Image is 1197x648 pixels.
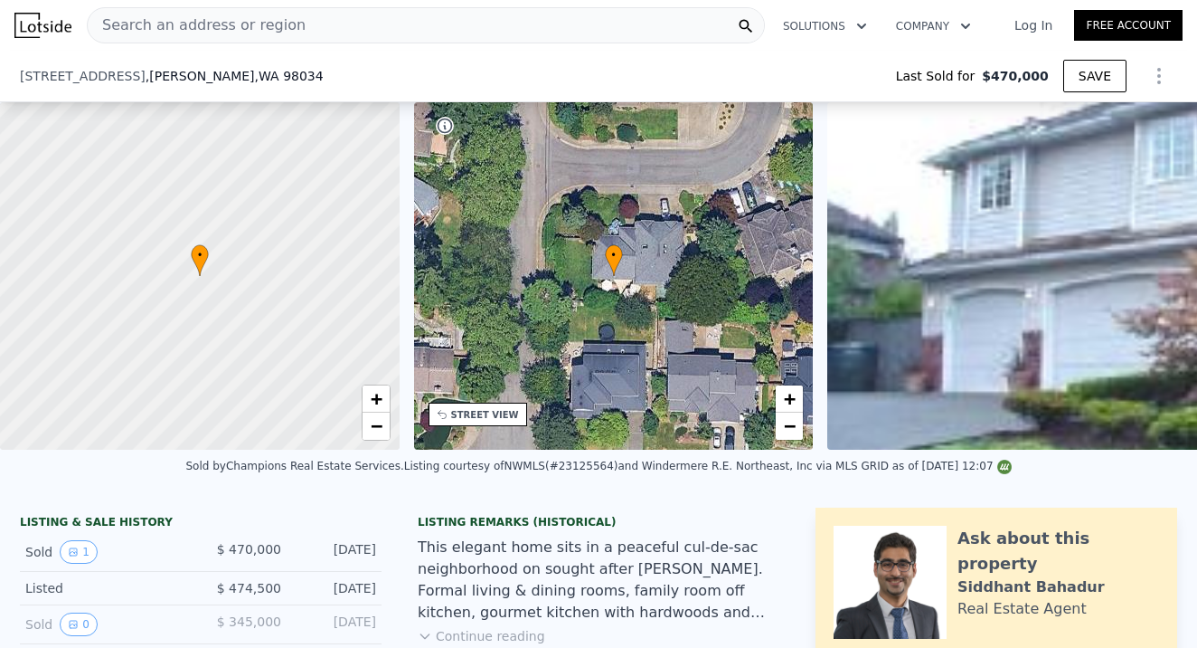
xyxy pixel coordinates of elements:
[982,67,1049,85] span: $470,000
[404,460,1012,472] div: Listing courtesy of NWMLS (#23125564) and Windermere R.E. Northeast, Inc via MLS GRID as of [DATE...
[217,615,281,629] span: $ 345,000
[957,577,1105,598] div: Siddhant Bahadur
[363,386,390,413] a: Zoom in
[605,244,623,276] div: •
[418,515,779,529] div: Listing Remarks (Historical)
[784,387,796,410] span: +
[191,247,209,263] span: •
[146,67,324,85] span: , [PERSON_NAME]
[14,13,71,38] img: Lotside
[1063,60,1126,92] button: SAVE
[296,540,376,564] div: [DATE]
[25,613,186,636] div: Sold
[255,69,324,83] span: , WA 98034
[88,14,306,36] span: Search an address or region
[418,537,779,624] div: This elegant home sits in a peaceful cul-de-sac neighborhood on sought after [PERSON_NAME]. Forma...
[370,415,382,437] span: −
[605,247,623,263] span: •
[997,460,1012,474] img: NWMLS Logo
[185,460,403,472] div: Sold by Champions Real Estate Services .
[363,413,390,440] a: Zoom out
[768,10,881,43] button: Solutions
[191,244,209,276] div: •
[881,10,985,43] button: Company
[776,386,803,413] a: Zoom in
[776,413,803,440] a: Zoom out
[370,387,382,410] span: +
[217,542,281,557] span: $ 470,000
[418,627,545,645] button: Continue reading
[784,415,796,437] span: −
[993,16,1074,34] a: Log In
[20,515,382,533] div: LISTING & SALE HISTORY
[451,408,519,422] div: STREET VIEW
[1141,58,1177,94] button: Show Options
[296,579,376,597] div: [DATE]
[25,540,186,564] div: Sold
[217,581,281,596] span: $ 474,500
[957,598,1087,620] div: Real Estate Agent
[20,67,146,85] span: [STREET_ADDRESS]
[1074,10,1183,41] a: Free Account
[296,613,376,636] div: [DATE]
[896,67,983,85] span: Last Sold for
[60,540,98,564] button: View historical data
[957,526,1159,577] div: Ask about this property
[60,613,98,636] button: View historical data
[25,579,186,597] div: Listed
